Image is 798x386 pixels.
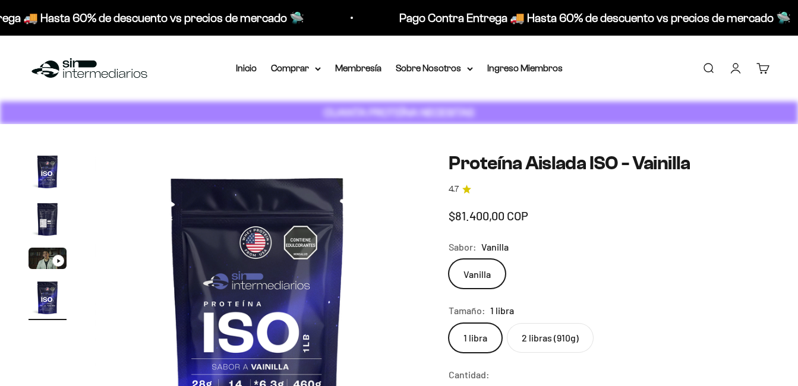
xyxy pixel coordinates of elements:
[29,248,67,273] button: Ir al artículo 3
[449,367,490,382] label: Cantidad:
[449,183,769,196] a: 4.74.7 de 5.0 estrellas
[449,183,459,196] span: 4.7
[29,153,67,191] img: Proteína Aislada ISO - Vainilla
[29,153,67,194] button: Ir al artículo 1
[449,153,769,173] h1: Proteína Aislada ISO - Vainilla
[29,200,67,238] img: Proteína Aislada ISO - Vainilla
[487,63,563,73] a: Ingreso Miembros
[29,279,67,317] img: Proteína Aislada ISO - Vainilla
[29,279,67,320] button: Ir al artículo 4
[396,61,473,76] summary: Sobre Nosotros
[271,61,321,76] summary: Comprar
[481,239,509,255] span: Vanilla
[324,106,474,119] strong: CUANTA PROTEÍNA NECESITAS
[399,8,791,27] p: Pago Contra Entrega 🚚 Hasta 60% de descuento vs precios de mercado 🛸
[449,303,485,318] legend: Tamaño:
[335,63,381,73] a: Membresía
[236,63,257,73] a: Inicio
[449,206,528,225] sale-price: $81.400,00 COP
[449,239,477,255] legend: Sabor:
[490,303,514,318] span: 1 libra
[29,200,67,242] button: Ir al artículo 2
